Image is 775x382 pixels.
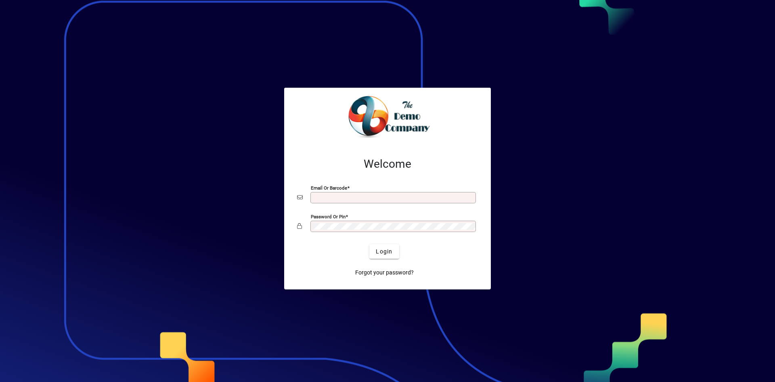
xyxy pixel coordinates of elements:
h2: Welcome [297,157,478,171]
a: Forgot your password? [352,265,417,280]
mat-label: Email or Barcode [311,185,347,191]
span: Login [376,247,392,256]
mat-label: Password or Pin [311,214,346,219]
span: Forgot your password? [355,268,414,277]
button: Login [369,244,399,259]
